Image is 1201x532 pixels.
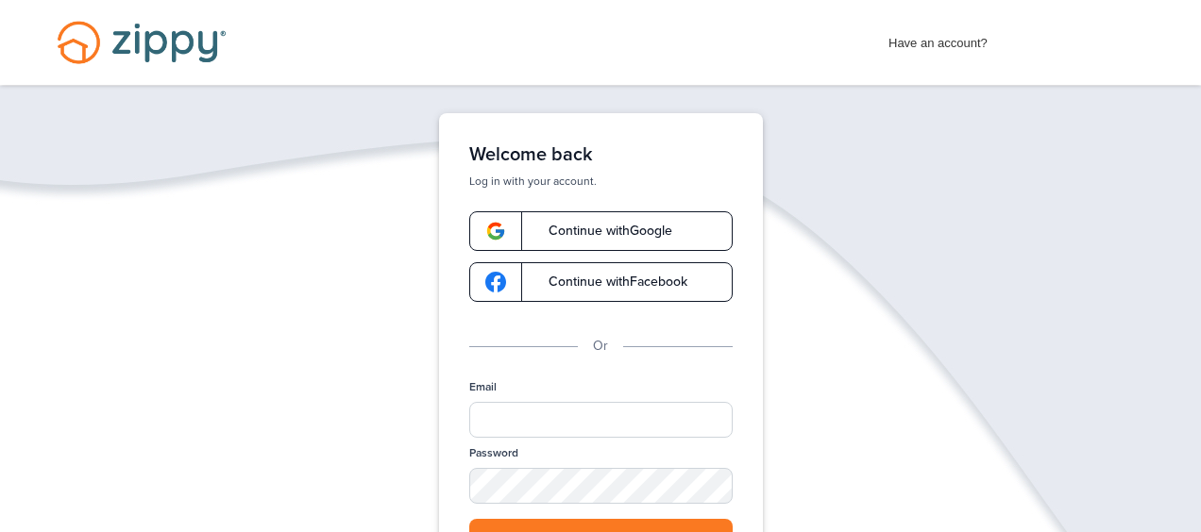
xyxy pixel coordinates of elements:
[593,336,608,357] p: Or
[469,445,518,461] label: Password
[469,468,733,504] input: Password
[888,24,988,54] span: Have an account?
[469,262,733,302] a: google-logoContinue withFacebook
[469,379,497,395] label: Email
[469,174,733,189] p: Log in with your account.
[530,275,687,289] span: Continue with Facebook
[469,402,733,438] input: Email
[530,224,672,238] span: Continue with Google
[485,221,506,241] img: google-logo
[469,143,733,166] h1: Welcome back
[469,211,733,251] a: google-logoContinue withGoogle
[485,272,506,292] img: google-logo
